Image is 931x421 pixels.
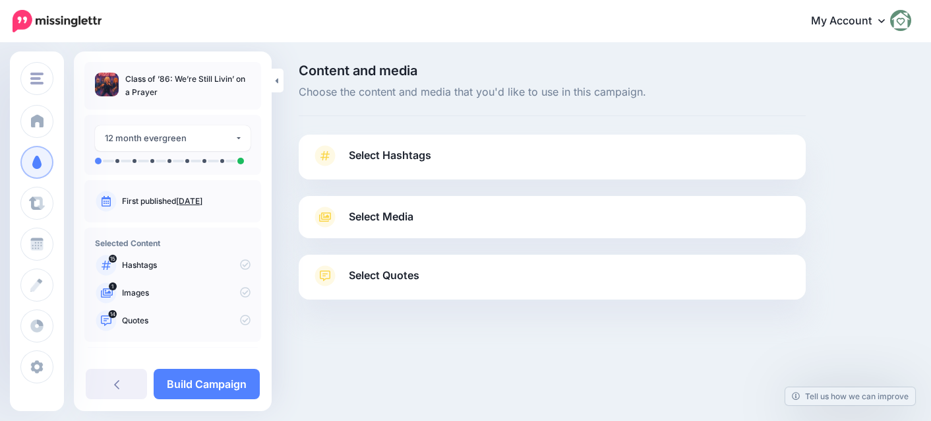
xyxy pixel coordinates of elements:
[798,5,911,38] a: My Account
[13,10,102,32] img: Missinglettr
[299,84,806,101] span: Choose the content and media that you'd like to use in this campaign.
[95,125,251,151] button: 12 month evergreen
[349,146,431,164] span: Select Hashtags
[105,131,235,146] div: 12 month evergreen
[122,287,251,299] p: Images
[95,73,119,96] img: d6fcb43dd6aa3ce02cb8c80cdb09c011_thumb.jpg
[349,267,419,284] span: Select Quotes
[125,73,251,99] p: Class of ’86: We’re Still Livin’ on a Prayer
[122,195,251,207] p: First published
[109,282,117,290] span: 1
[349,208,413,226] span: Select Media
[109,255,117,263] span: 15
[122,315,251,327] p: Quotes
[30,73,44,84] img: menu.png
[312,145,793,179] a: Select Hashtags
[176,196,202,206] a: [DATE]
[122,259,251,271] p: Hashtags
[312,207,793,228] a: Select Media
[785,387,915,405] a: Tell us how we can improve
[312,265,793,300] a: Select Quotes
[299,64,806,77] span: Content and media
[95,238,251,248] h4: Selected Content
[109,310,117,318] span: 14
